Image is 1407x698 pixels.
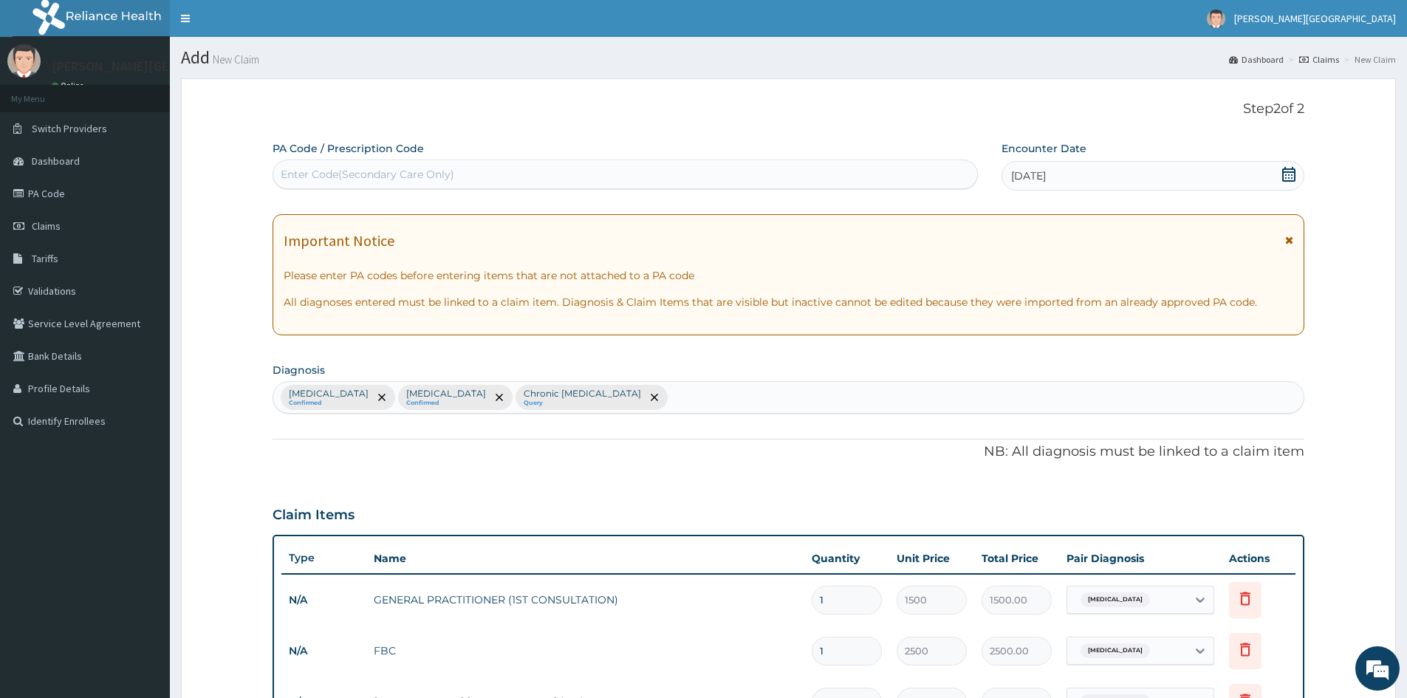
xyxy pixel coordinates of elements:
[524,400,641,407] small: Query
[32,122,107,135] span: Switch Providers
[366,585,804,615] td: GENERAL PRACTITIONER (1ST CONSULTATION)
[366,636,804,666] td: FBC
[1081,592,1150,607] span: [MEDICAL_DATA]
[281,586,366,614] td: N/A
[1059,544,1222,573] th: Pair Diagnosis
[1234,12,1396,25] span: [PERSON_NAME][GEOGRAPHIC_DATA]
[284,233,394,249] h1: Important Notice
[1222,544,1295,573] th: Actions
[493,391,506,404] span: remove selection option
[1299,53,1339,66] a: Claims
[181,48,1396,67] h1: Add
[524,388,641,400] p: Chronic [MEDICAL_DATA]
[804,544,889,573] th: Quantity
[366,544,804,573] th: Name
[1002,141,1086,156] label: Encounter Date
[273,507,355,524] h3: Claim Items
[1011,168,1046,183] span: [DATE]
[648,391,661,404] span: remove selection option
[284,295,1293,309] p: All diagnoses entered must be linked to a claim item. Diagnosis & Claim Items that are visible bu...
[210,54,259,65] small: New Claim
[406,400,486,407] small: Confirmed
[1081,643,1150,658] span: [MEDICAL_DATA]
[86,186,204,335] span: We're online!
[77,83,248,102] div: Chat with us now
[1229,53,1284,66] a: Dashboard
[1341,53,1396,66] li: New Claim
[375,391,388,404] span: remove selection option
[284,268,1293,283] p: Please enter PA codes before entering items that are not attached to a PA code
[974,544,1059,573] th: Total Price
[52,60,270,73] p: [PERSON_NAME][GEOGRAPHIC_DATA]
[889,544,974,573] th: Unit Price
[289,400,369,407] small: Confirmed
[7,44,41,78] img: User Image
[289,388,369,400] p: [MEDICAL_DATA]
[1207,10,1225,28] img: User Image
[406,388,486,400] p: [MEDICAL_DATA]
[281,637,366,665] td: N/A
[281,167,454,182] div: Enter Code(Secondary Care Only)
[273,442,1304,462] p: NB: All diagnosis must be linked to a claim item
[27,74,60,111] img: d_794563401_company_1708531726252_794563401
[52,81,87,91] a: Online
[32,154,80,168] span: Dashboard
[32,219,61,233] span: Claims
[281,544,366,572] th: Type
[273,101,1304,117] p: Step 2 of 2
[242,7,278,43] div: Minimize live chat window
[273,141,424,156] label: PA Code / Prescription Code
[7,403,281,455] textarea: Type your message and hit 'Enter'
[32,252,58,265] span: Tariffs
[273,363,325,377] label: Diagnosis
